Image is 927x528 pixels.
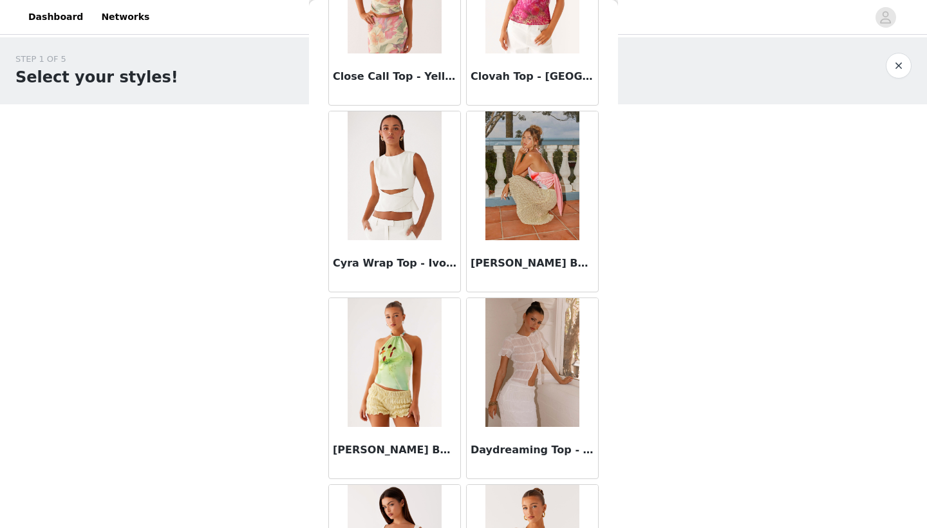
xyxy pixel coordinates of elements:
[485,111,579,240] img: Dalila Beaded Tie Back Top - Pink Lily
[348,111,441,240] img: Cyra Wrap Top - Ivory
[485,298,579,427] img: Daydreaming Top - White
[333,256,456,271] h3: Cyra Wrap Top - Ivory
[471,442,594,458] h3: Daydreaming Top - White
[879,7,892,28] div: avatar
[21,3,91,32] a: Dashboard
[471,69,594,84] h3: Clovah Top - [GEOGRAPHIC_DATA]
[471,256,594,271] h3: [PERSON_NAME] Beaded Tie Back Top - Pink Lily
[333,69,456,84] h3: Close Call Top - Yellow Peony
[15,66,178,89] h1: Select your styles!
[15,53,178,66] div: STEP 1 OF 5
[333,442,456,458] h3: [PERSON_NAME] Beaded Tie Back Top - Yellow Floral
[348,298,441,427] img: Dalila Beaded Tie Back Top - Yellow Floral
[93,3,157,32] a: Networks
